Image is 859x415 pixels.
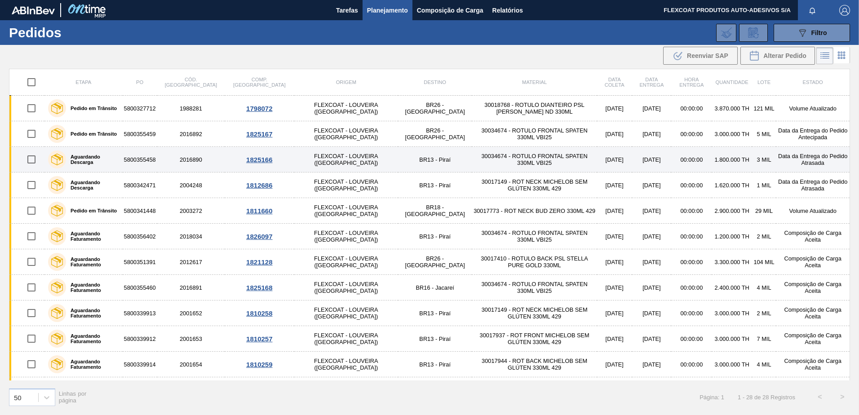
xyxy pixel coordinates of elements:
[123,377,157,403] td: 5800356405
[398,224,472,249] td: BR13 - Piraí
[712,224,752,249] td: 1.200.000 TH
[294,249,399,275] td: FLEXCOAT - LOUVEIRA ([GEOGRAPHIC_DATA])
[632,275,672,300] td: [DATE]
[398,198,472,224] td: BR18 - [GEOGRAPHIC_DATA]
[839,5,850,16] img: Logout
[597,224,632,249] td: [DATE]
[632,249,672,275] td: [DATE]
[809,386,831,408] button: <
[712,121,752,147] td: 3.000.000 TH
[712,275,752,300] td: 2.400.000 TH
[472,275,597,300] td: 30034674 - ROTULO FRONTAL SPATEN 330ML VBI25
[157,96,225,121] td: 1988281
[712,352,752,377] td: 3.000.000 TH
[639,77,664,88] span: Data entrega
[398,377,472,403] td: BR26 - [GEOGRAPHIC_DATA]
[671,147,712,172] td: 00:00:00
[226,335,293,343] div: 1810257
[671,300,712,326] td: 00:00:00
[294,198,399,224] td: FLEXCOAT - LOUVEIRA ([GEOGRAPHIC_DATA])
[294,352,399,377] td: FLEXCOAT - LOUVEIRA ([GEOGRAPHIC_DATA])
[66,208,117,213] label: Pedido em Trânsito
[66,256,119,267] label: Aguardando Faturamento
[597,275,632,300] td: [DATE]
[123,300,157,326] td: 5800339913
[157,224,225,249] td: 2018034
[776,326,850,352] td: Composição de Carga Aceita
[123,121,157,147] td: 5800355459
[294,326,399,352] td: FLEXCOAT - LOUVEIRA ([GEOGRAPHIC_DATA])
[671,326,712,352] td: 00:00:00
[671,121,712,147] td: 00:00:00
[763,52,806,59] span: Alterar Pedido
[472,300,597,326] td: 30017149 - ROT NECK MICHELOB SEM GLÚTEN 330ML 429
[424,79,446,85] span: Destino
[472,224,597,249] td: 30034674 - ROTULO FRONTAL SPATEN 330ML VBI25
[226,309,293,317] div: 1810258
[472,249,597,275] td: 30017410 - ROTULO BACK PSL STELLA PURE GOLD 330ML
[671,96,712,121] td: 00:00:00
[59,390,87,404] span: Linhas por página
[803,79,823,85] span: Estado
[811,29,827,36] span: Filtro
[632,198,672,224] td: [DATE]
[75,79,91,85] span: Etapa
[472,147,597,172] td: 30034674 - ROTULO FRONTAL SPATEN 330ML VBI25
[226,130,293,138] div: 1825167
[776,96,850,121] td: Volume Atualizado
[776,300,850,326] td: Composição de Carga Aceita
[66,333,119,344] label: Aguardando Faturamento
[833,47,850,64] div: Visão em Cards
[9,27,143,38] h1: Pedidos
[9,275,850,300] a: Aguardando Faturamento58003554602016891FLEXCOAT - LOUVEIRA ([GEOGRAPHIC_DATA])BR16 - Jacareí30034...
[9,377,850,403] a: Aguardando Faturamento58003564052018036FLEXCOAT - LOUVEIRA ([GEOGRAPHIC_DATA])BR26 - [GEOGRAPHIC_...
[776,249,850,275] td: Composição de Carga Aceita
[9,147,850,172] a: Aguardando Descarga58003554582016890FLEXCOAT - LOUVEIRA ([GEOGRAPHIC_DATA])BR13 - Piraí30034674 -...
[740,47,815,65] div: Alterar Pedido
[123,249,157,275] td: 5800351391
[123,224,157,249] td: 5800356402
[294,377,399,403] td: FLEXCOAT - LOUVEIRA ([GEOGRAPHIC_DATA])
[66,180,119,190] label: Aguardando Descarga
[66,154,119,165] label: Aguardando Descarga
[632,121,672,147] td: [DATE]
[12,6,55,14] img: TNhmsLtSVTkK8tSr43FrP2fwEKptu5GPRR3wAAAABJRU5ErkJggg==
[663,47,738,65] div: Reenviar SAP
[398,300,472,326] td: BR13 - Piraí
[226,284,293,291] div: 1825168
[66,359,119,370] label: Aguardando Faturamento
[123,326,157,352] td: 5800339912
[712,147,752,172] td: 1.800.000 TH
[752,224,776,249] td: 2 MIL
[226,105,293,112] div: 1798072
[472,377,597,403] td: 30034674 - ROTULO FRONTAL SPATEN 330ML VBI25
[687,52,728,59] span: Reenviar SAP
[632,224,672,249] td: [DATE]
[752,275,776,300] td: 4 MIL
[398,96,472,121] td: BR26 - [GEOGRAPHIC_DATA]
[233,77,285,88] span: Comp. [GEOGRAPHIC_DATA]
[9,121,850,147] a: Pedido em Trânsito58003554592016892FLEXCOAT - LOUVEIRA ([GEOGRAPHIC_DATA])BR26 - [GEOGRAPHIC_DATA...
[472,121,597,147] td: 30034674 - ROTULO FRONTAL SPATEN 330ML VBI25
[472,198,597,224] td: 30017773 - ROT NECK BUD ZERO 330ML 429
[776,147,850,172] td: Data da Entrega do Pedido Atrasada
[294,96,399,121] td: FLEXCOAT - LOUVEIRA ([GEOGRAPHIC_DATA])
[712,377,752,403] td: 1.800.000 TH
[398,275,472,300] td: BR16 - Jacareí
[9,326,850,352] a: Aguardando Faturamento58003399122001653FLEXCOAT - LOUVEIRA ([GEOGRAPHIC_DATA])BR13 - Piraí3001793...
[226,361,293,368] div: 1810259
[752,377,776,403] td: 3 MIL
[9,96,850,121] a: Pedido em Trânsito58003277121988281FLEXCOAT - LOUVEIRA ([GEOGRAPHIC_DATA])BR26 - [GEOGRAPHIC_DATA...
[226,156,293,163] div: 1825166
[492,5,523,16] span: Relatórios
[9,198,850,224] a: Pedido em Trânsito58003414482003272FLEXCOAT - LOUVEIRA ([GEOGRAPHIC_DATA])BR18 - [GEOGRAPHIC_DATA...
[776,352,850,377] td: Composição de Carga Aceita
[597,198,632,224] td: [DATE]
[798,4,827,17] button: Notificações
[752,172,776,198] td: 1 MIL
[671,377,712,403] td: 00:00:00
[752,198,776,224] td: 29 MIL
[605,77,624,88] span: Data coleta
[66,131,117,137] label: Pedido em Trânsito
